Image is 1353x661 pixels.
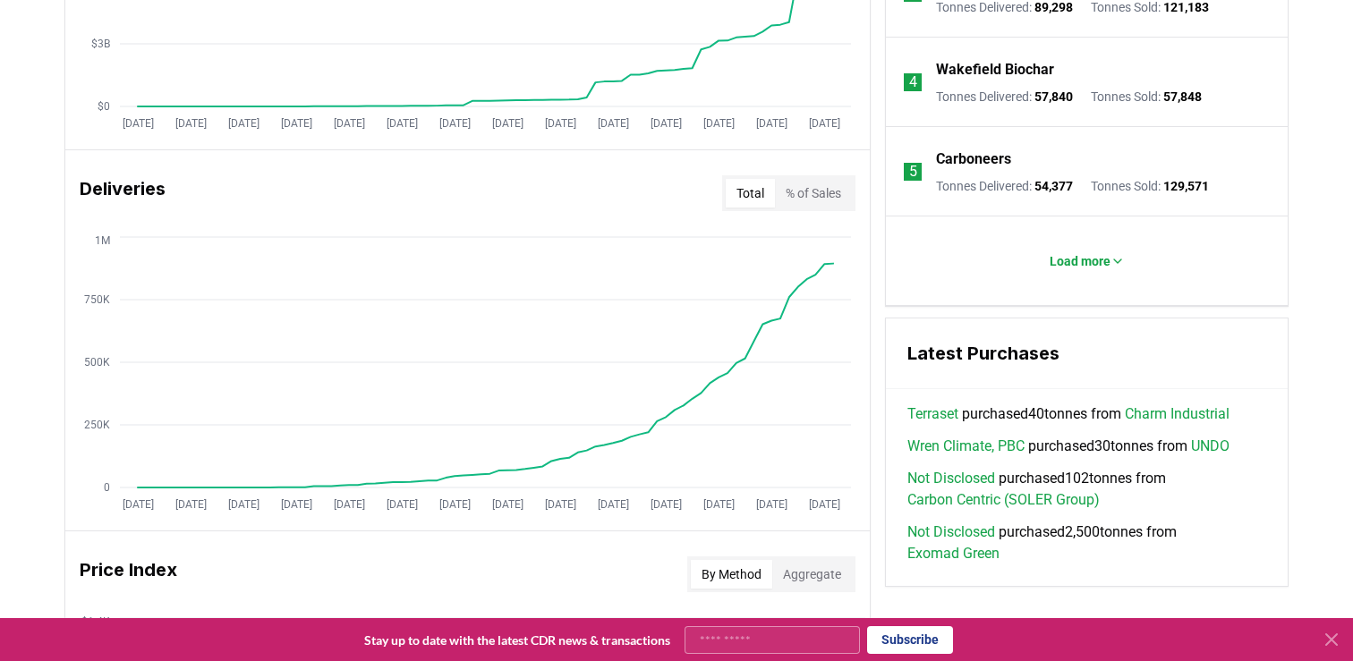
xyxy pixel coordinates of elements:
h3: Latest Purchases [907,340,1266,367]
a: Charm Industrial [1125,403,1230,425]
span: 129,571 [1163,179,1209,193]
tspan: [DATE] [175,498,207,511]
tspan: [DATE] [809,498,840,511]
button: Load more [1035,243,1139,279]
tspan: 250K [84,419,110,431]
p: Tonnes Delivered : [936,88,1073,106]
tspan: [DATE] [598,498,629,511]
tspan: [DATE] [598,117,629,130]
tspan: [DATE] [439,117,471,130]
p: 5 [909,161,917,182]
p: Load more [1050,252,1110,270]
tspan: [DATE] [334,117,365,130]
tspan: $0 [98,100,110,113]
tspan: [DATE] [703,498,735,511]
tspan: $1.4K [81,615,110,628]
span: purchased 40 tonnes from [907,403,1230,425]
tspan: [DATE] [281,498,312,511]
tspan: [DATE] [492,498,523,511]
span: purchased 30 tonnes from [907,436,1230,457]
p: 4 [909,72,917,93]
a: UNDO [1191,436,1230,457]
tspan: [DATE] [756,498,787,511]
span: 54,377 [1034,179,1073,193]
tspan: [DATE] [651,498,682,511]
span: purchased 2,500 tonnes from [907,521,1266,564]
a: Wakefield Biochar [936,59,1054,81]
tspan: [DATE] [703,117,735,130]
a: Terraset [907,403,958,425]
tspan: [DATE] [281,117,312,130]
tspan: [DATE] [545,498,576,511]
p: Tonnes Delivered : [936,177,1073,195]
tspan: [DATE] [545,117,576,130]
a: Not Disclosed [907,468,995,489]
a: Exomad Green [907,543,1000,564]
a: Wren Climate, PBC [907,436,1025,457]
a: Carboneers [936,148,1011,170]
span: purchased 102 tonnes from [907,468,1266,511]
tspan: 750K [84,293,110,306]
tspan: [DATE] [809,117,840,130]
tspan: [DATE] [387,498,418,511]
button: By Method [691,560,772,589]
p: Tonnes Sold : [1091,88,1202,106]
a: Carbon Centric (SOLER Group) [907,489,1100,511]
tspan: [DATE] [175,117,207,130]
span: 57,848 [1163,89,1202,104]
tspan: 0 [104,481,110,494]
tspan: [DATE] [228,498,260,511]
h3: Price Index [80,556,177,592]
h3: Deliveries [80,175,166,211]
tspan: [DATE] [334,498,365,511]
tspan: [DATE] [492,117,523,130]
a: Not Disclosed [907,521,995,543]
tspan: $3B [91,38,110,50]
button: % of Sales [775,179,852,208]
p: Tonnes Sold : [1091,177,1209,195]
tspan: [DATE] [123,117,154,130]
tspan: [DATE] [387,117,418,130]
button: Aggregate [772,560,852,589]
tspan: [DATE] [123,498,154,511]
tspan: [DATE] [651,117,682,130]
tspan: 500K [84,356,110,369]
tspan: [DATE] [228,117,260,130]
tspan: [DATE] [439,498,471,511]
span: 57,840 [1034,89,1073,104]
tspan: 1M [95,234,110,247]
button: Total [726,179,775,208]
tspan: [DATE] [756,117,787,130]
